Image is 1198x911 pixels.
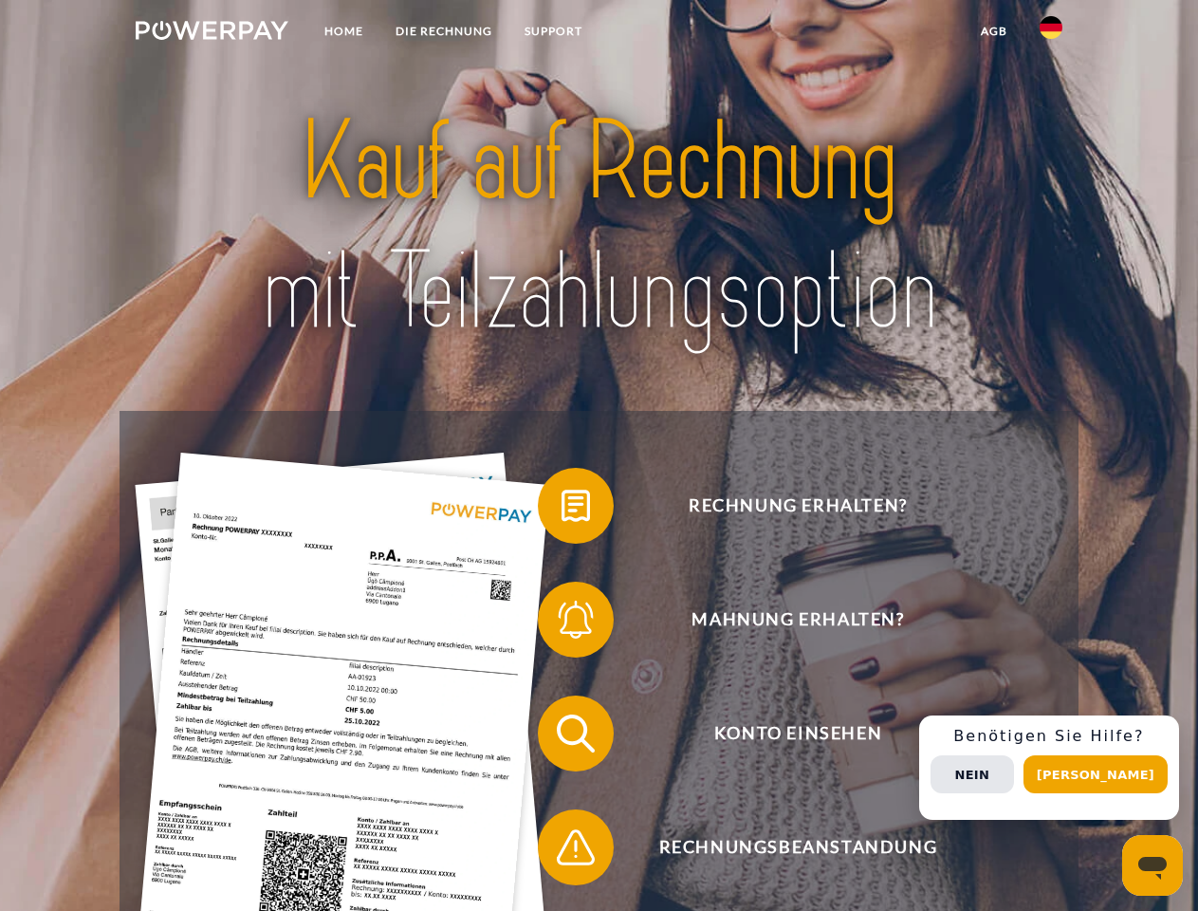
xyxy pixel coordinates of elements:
span: Konto einsehen [565,696,1030,772]
img: qb_search.svg [552,710,599,757]
img: logo-powerpay-white.svg [136,21,288,40]
div: Schnellhilfe [919,716,1179,820]
a: DIE RECHNUNG [379,14,508,48]
img: qb_bell.svg [552,596,599,643]
img: title-powerpay_de.svg [181,91,1017,363]
button: Nein [931,755,1014,793]
a: Home [308,14,379,48]
button: Rechnung erhalten? [538,468,1031,544]
a: agb [965,14,1023,48]
button: Konto einsehen [538,696,1031,772]
span: Mahnung erhalten? [565,582,1030,658]
img: qb_warning.svg [552,824,599,871]
a: SUPPORT [508,14,599,48]
button: Mahnung erhalten? [538,582,1031,658]
span: Rechnung erhalten? [565,468,1030,544]
img: de [1040,16,1062,39]
button: Rechnungsbeanstandung [538,809,1031,885]
button: [PERSON_NAME] [1023,755,1168,793]
img: qb_bill.svg [552,482,599,530]
iframe: Schaltfläche zum Öffnen des Messaging-Fensters [1122,835,1183,896]
span: Rechnungsbeanstandung [565,809,1030,885]
h3: Benötigen Sie Hilfe? [931,727,1168,746]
